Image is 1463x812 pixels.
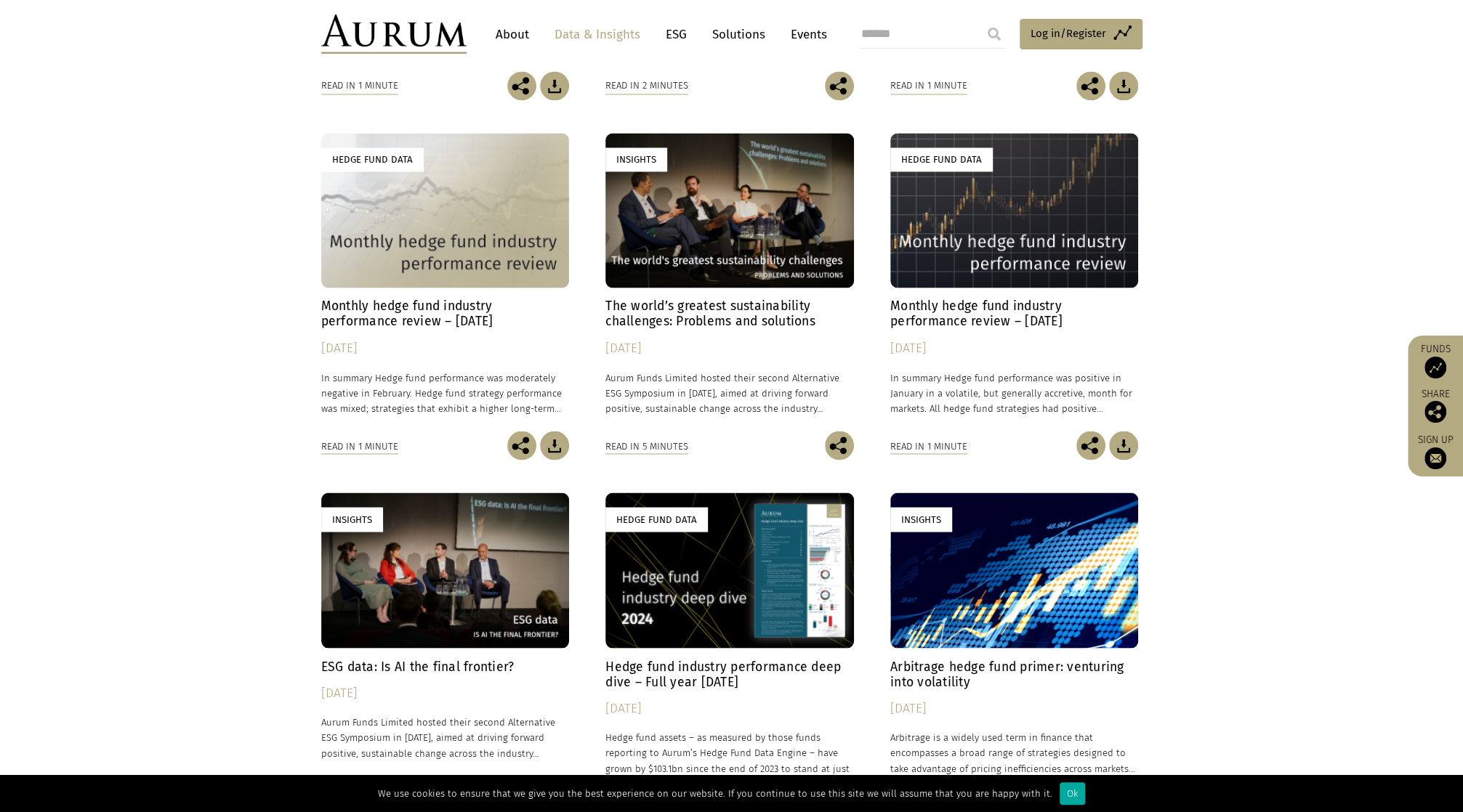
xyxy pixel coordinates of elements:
[321,714,570,760] p: Aurum Funds Limited hosted their second Alternative ESG Symposium in [DATE], aimed at driving for...
[1076,431,1105,460] img: Share this post
[1424,357,1446,378] img: Access Funds
[321,78,398,94] div: Read in 1 minute
[321,438,398,454] div: Read in 1 minute
[321,338,570,359] div: [DATE]
[605,438,688,454] div: Read in 5 minutes
[890,729,1139,775] p: Arbitrage is a widely used term in finance that encompasses a broad range of strategies designed ...
[1060,782,1085,805] div: Ok
[890,370,1139,415] p: In summary Hedge fund performance was positive in January in a volatile, but generally accretive,...
[825,71,854,100] img: Share this post
[507,71,536,100] img: Share this post
[1109,71,1138,100] img: Download Article
[890,133,1139,431] a: Hedge Fund Data Monthly hedge fund industry performance review – [DATE] [DATE] In summary Hedge f...
[507,431,536,460] img: Share this post
[1076,71,1105,100] img: Share this post
[890,659,1139,689] h4: Arbitrage hedge fund primer: venturing into volatility
[1020,19,1142,49] a: Log in/Register
[890,507,952,531] div: Insights
[890,438,967,454] div: Read in 1 minute
[321,683,570,703] div: [DATE]
[890,698,1139,718] div: [DATE]
[321,299,570,329] h4: Monthly hedge fund industry performance review – [DATE]
[1424,447,1446,469] img: Sign up to our newsletter
[321,15,467,54] img: Aurum
[1031,25,1106,42] span: Log in/Register
[605,147,667,171] div: Insights
[321,659,570,674] h4: ESG data: Is AI the final frontier?
[658,21,694,48] a: ESG
[605,78,688,94] div: Read in 2 minutes
[605,698,854,718] div: [DATE]
[1415,389,1456,423] div: Share
[980,20,1009,49] input: Submit
[321,133,570,431] a: Hedge Fund Data Monthly hedge fund industry performance review – [DATE] [DATE] In summary Hedge f...
[321,492,570,790] a: Insights ESG data: Is AI the final frontier? [DATE] Aurum Funds Limited hosted their second Alter...
[605,299,854,329] h4: The world’s greatest sustainability challenges: Problems and solutions
[605,338,854,359] div: [DATE]
[321,370,570,415] p: In summary Hedge fund performance was moderately negative in February. Hedge fund strategy perfor...
[1415,434,1456,469] a: Sign up
[1424,401,1446,423] img: Share this post
[605,507,708,531] div: Hedge Fund Data
[1109,431,1138,460] img: Download Article
[321,507,383,531] div: Insights
[488,21,536,48] a: About
[890,299,1139,329] h4: Monthly hedge fund industry performance review – [DATE]
[1415,343,1456,378] a: Funds
[890,147,993,171] div: Hedge Fund Data
[605,492,854,790] a: Hedge Fund Data Hedge fund industry performance deep dive – Full year [DATE] [DATE] Hedge fund as...
[605,659,854,689] h4: Hedge fund industry performance deep dive – Full year [DATE]
[605,729,854,791] p: Hedge fund assets – as measured by those funds reporting to Aurum’s Hedge Fund Data Engine – have...
[540,71,569,100] img: Download Article
[783,21,827,48] a: Events
[605,370,854,415] p: Aurum Funds Limited hosted their second Alternative ESG Symposium in [DATE], aimed at driving for...
[321,147,424,171] div: Hedge Fund Data
[605,133,854,431] a: Insights The world’s greatest sustainability challenges: Problems and solutions [DATE] Aurum Fund...
[547,21,648,48] a: Data & Insights
[825,431,854,460] img: Share this post
[540,431,569,460] img: Download Article
[705,21,773,48] a: Solutions
[890,492,1139,790] a: Insights Arbitrage hedge fund primer: venturing into volatility [DATE] Arbitrage is a widely used...
[890,338,1139,359] div: [DATE]
[890,78,967,94] div: Read in 1 minute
